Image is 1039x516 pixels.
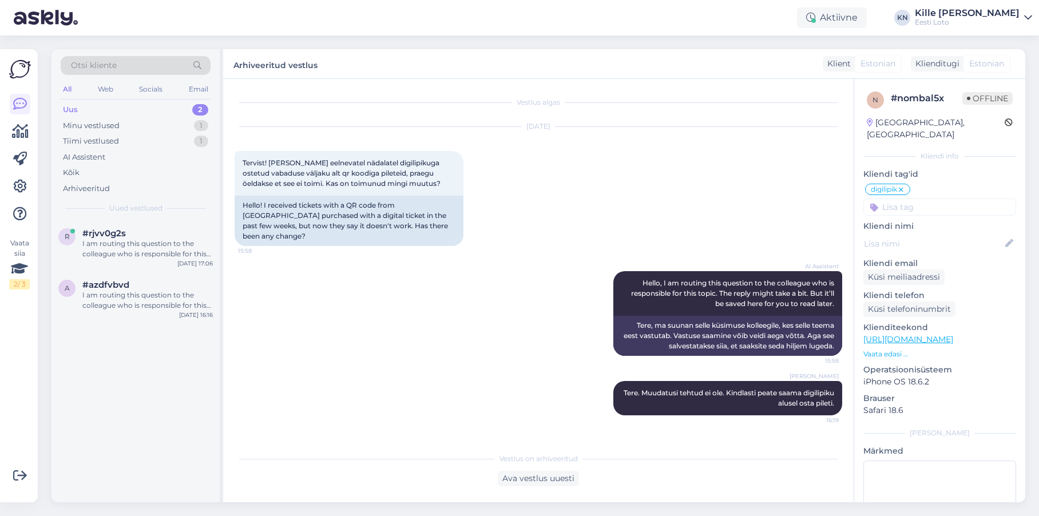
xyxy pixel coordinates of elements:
[871,186,897,193] span: digilipik
[499,454,578,464] span: Vestlus on arhiveeritud
[863,321,1016,334] p: Klienditeekond
[891,92,962,105] div: # nombal5x
[860,58,895,70] span: Estonian
[82,280,129,290] span: #azdfvbvd
[796,356,839,365] span: 15:58
[863,334,953,344] a: [URL][DOMAIN_NAME]
[863,364,1016,376] p: Operatsioonisüsteem
[863,199,1016,216] input: Lisa tag
[863,168,1016,180] p: Kliendi tag'id
[790,372,839,380] span: [PERSON_NAME]
[863,428,1016,438] div: [PERSON_NAME]
[823,58,851,70] div: Klient
[63,136,119,147] div: Tiimi vestlused
[63,104,78,116] div: Uus
[863,289,1016,301] p: Kliendi telefon
[63,120,120,132] div: Minu vestlused
[863,257,1016,269] p: Kliendi email
[177,259,213,268] div: [DATE] 17:06
[65,232,70,241] span: r
[498,471,579,486] div: Ava vestlus uuesti
[796,416,839,424] span: 16:19
[192,104,208,116] div: 2
[797,7,867,28] div: Aktiivne
[894,10,910,26] div: KN
[235,97,842,108] div: Vestlus algas
[631,279,836,308] span: Hello, I am routing this question to the colleague who is responsible for this topic. The reply m...
[863,269,945,285] div: Küsi meiliaadressi
[109,203,162,213] span: Uued vestlused
[63,152,105,163] div: AI Assistent
[71,59,117,72] span: Otsi kliente
[613,316,842,356] div: Tere, ma suunan selle küsimuse kolleegile, kes selle teema eest vastutab. Vastuse saamine võib ve...
[187,82,211,97] div: Email
[235,121,842,132] div: [DATE]
[238,247,281,255] span: 15:58
[82,228,126,239] span: #rjvv0g2s
[82,239,213,259] div: I am routing this question to the colleague who is responsible for this topic. The reply might ta...
[233,56,318,72] label: Arhiveeritud vestlus
[194,120,208,132] div: 1
[863,445,1016,457] p: Märkmed
[96,82,116,97] div: Web
[9,279,30,289] div: 2 / 3
[867,117,1005,141] div: [GEOGRAPHIC_DATA], [GEOGRAPHIC_DATA]
[9,58,31,80] img: Askly Logo
[65,284,70,292] span: a
[796,262,839,271] span: AI Assistent
[137,82,165,97] div: Socials
[82,290,213,311] div: I am routing this question to the colleague who is responsible for this topic. The reply might ta...
[969,58,1004,70] span: Estonian
[873,96,878,104] span: n
[863,220,1016,232] p: Kliendi nimi
[864,237,1003,250] input: Lisa nimi
[863,404,1016,416] p: Safari 18.6
[915,18,1020,27] div: Eesti Loto
[9,238,30,289] div: Vaata siia
[915,9,1020,18] div: Kille [PERSON_NAME]
[61,82,74,97] div: All
[194,136,208,147] div: 1
[863,376,1016,388] p: iPhone OS 18.6.2
[863,301,955,317] div: Küsi telefoninumbrit
[235,196,463,246] div: Hello! I received tickets with a QR code from [GEOGRAPHIC_DATA] purchased with a digital ticket i...
[624,388,836,407] span: Tere. Muudatusi tehtud ei ole. Kindlasti peate saama digilipiku alusel osta pileti.
[962,92,1013,105] span: Offline
[915,9,1032,27] a: Kille [PERSON_NAME]Eesti Loto
[243,158,441,188] span: Tervist! [PERSON_NAME] eelnevatel nädalatel digilipikuga ostetud vabaduse väljaku alt qr koodiga ...
[63,183,110,195] div: Arhiveeritud
[179,311,213,319] div: [DATE] 16:16
[863,392,1016,404] p: Brauser
[863,349,1016,359] p: Vaata edasi ...
[63,167,80,178] div: Kõik
[911,58,959,70] div: Klienditugi
[863,151,1016,161] div: Kliendi info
